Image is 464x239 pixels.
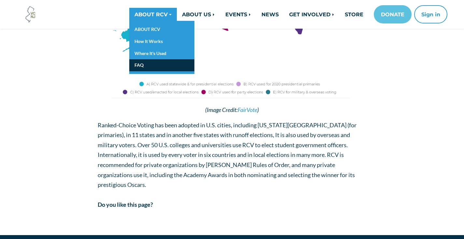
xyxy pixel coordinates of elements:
[284,8,340,21] a: GET INVOLVED
[129,8,177,21] a: ABOUT RCV
[195,211,217,217] iframe: X Post Button
[98,213,195,219] iframe: fb:like Facebook Social Plugin
[129,35,194,48] a: How It Works
[22,6,39,23] img: Voter Choice NJ
[129,23,194,35] a: ABOUT RCV
[374,5,412,23] a: DONATE
[177,8,220,21] a: ABOUT US
[414,5,447,23] button: Sign in or sign up
[340,8,369,21] a: STORE
[129,21,194,74] div: ABOUT RCV
[98,77,366,100] img: Image Credit: FairVote
[98,201,153,208] strong: Do you like this page?
[98,121,357,189] span: Ranked-Choice Voting has been adopted in U.S. cities, including [US_STATE][GEOGRAPHIC_DATA] (for ...
[93,5,447,23] nav: Main navigation
[238,106,257,113] a: FairVote
[129,48,194,60] a: Where It's Used
[220,8,256,21] a: EVENTS
[129,59,194,71] a: FAQ
[205,106,259,113] span: (Image Credit: )
[256,8,284,21] a: NEWS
